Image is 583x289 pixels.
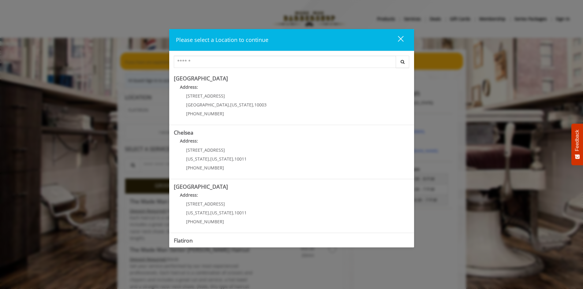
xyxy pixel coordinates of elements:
div: close dialog [391,35,403,45]
span: [US_STATE] [186,210,209,216]
span: , [233,156,234,162]
span: 10003 [254,102,267,108]
b: [GEOGRAPHIC_DATA] [174,183,228,190]
span: [US_STATE] [230,102,253,108]
div: Center Select [174,56,409,71]
input: Search Center [174,56,396,68]
span: , [229,102,230,108]
span: [US_STATE] [210,156,233,162]
span: , [209,156,210,162]
span: 10011 [234,156,247,162]
b: Address: [180,192,198,198]
b: [GEOGRAPHIC_DATA] [174,75,228,82]
span: [STREET_ADDRESS] [186,93,225,99]
i: Search button [399,60,406,64]
span: [US_STATE] [210,210,233,216]
button: Feedback - Show survey [571,124,583,165]
button: close dialog [387,34,407,46]
span: [PHONE_NUMBER] [186,111,224,117]
b: Address: [180,138,198,144]
span: 10011 [234,210,247,216]
span: , [209,210,210,216]
span: [PHONE_NUMBER] [186,165,224,171]
b: Chelsea [174,129,193,136]
span: [US_STATE] [186,156,209,162]
span: Feedback [574,130,580,151]
b: Address: [180,84,198,90]
span: [STREET_ADDRESS] [186,147,225,153]
span: [PHONE_NUMBER] [186,219,224,224]
span: , [253,102,254,108]
span: [STREET_ADDRESS] [186,201,225,207]
span: , [233,210,234,216]
span: [GEOGRAPHIC_DATA] [186,102,229,108]
span: Please select a Location to continue [176,36,268,43]
b: Flatiron [174,237,193,244]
